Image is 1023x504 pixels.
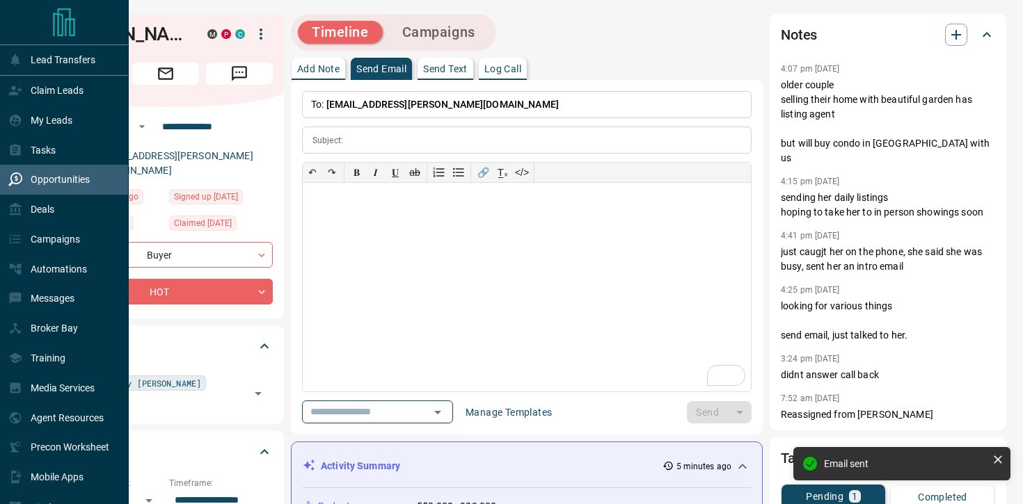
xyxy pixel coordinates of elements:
button: 𝐁 [347,163,366,182]
div: Criteria [58,435,273,469]
span: Signed up [DATE] [174,190,238,204]
span: Message [206,63,273,85]
div: Buyer [58,242,273,268]
p: older couple selling their home with beautiful garden has listing agent but will buy condo in [GE... [781,78,995,165]
button: T̲ₓ [493,163,512,182]
s: ab [409,167,420,178]
button: Open [248,384,268,403]
div: Wed Sep 23 2015 [169,189,273,209]
div: Tags [58,330,273,363]
span: reassigned by [PERSON_NAME] [68,376,201,390]
p: 4:07 pm [DATE] [781,64,840,74]
button: ↷ [322,163,342,182]
button: Open [428,403,447,422]
p: Send Email [356,64,406,74]
div: Notes [781,18,995,51]
button: Bullet list [449,163,468,182]
button: </> [512,163,532,182]
div: Email sent [824,458,987,469]
p: sending her daily listings hoping to take her to in person showings soon [781,190,995,220]
p: Timeframe: [169,477,273,489]
span: Claimed [DATE] [174,216,232,230]
div: Tasks [781,441,995,475]
p: Send Text [423,64,468,74]
div: HOT [58,279,273,304]
button: Manage Templates [457,401,560,423]
div: Activity Summary5 minutes ago [303,453,751,479]
p: 1 [852,491,857,501]
p: Pending [806,491,843,501]
h2: Tasks [781,447,816,469]
button: Timeline [298,21,383,44]
div: To enrich screen reader interactions, please activate Accessibility in Grammarly extension settings [303,183,751,391]
div: property.ca [221,29,231,39]
div: split button [687,401,752,423]
button: 𝐔 [386,163,405,182]
p: Reassigned from [PERSON_NAME] [781,407,995,422]
button: Campaigns [388,21,489,44]
h2: Notes [781,24,817,46]
p: just caugjt her on the phone, she said she was busy, sent her an intro email [781,245,995,274]
p: Add Note [297,64,340,74]
div: Tue Nov 12 2024 [169,216,273,235]
p: 4:15 pm [DATE] [781,177,840,186]
p: 4:25 pm [DATE] [781,285,840,295]
button: ↶ [303,163,322,182]
p: Completed [918,492,967,502]
p: 7:52 am [DATE] [781,393,840,403]
p: looking for various things send email, just talked to her. [781,299,995,343]
button: Open [134,118,150,135]
p: Activity Summary [321,459,400,473]
p: Subject: [312,134,343,147]
p: 3:24 pm [DATE] [781,354,840,364]
p: To: [302,91,752,118]
button: 𝑰 [366,163,386,182]
p: 4:41 pm [DATE] [781,231,840,241]
span: [EMAIL_ADDRESS][PERSON_NAME][DOMAIN_NAME] [326,99,559,110]
button: ab [405,163,425,182]
span: Email [132,63,199,85]
div: condos.ca [235,29,245,39]
a: [EMAIL_ADDRESS][PERSON_NAME][DOMAIN_NAME] [96,150,253,176]
button: Numbered list [429,163,449,182]
button: 🔗 [473,163,493,182]
span: 𝐔 [392,167,399,178]
p: didnt answer call back [781,368,995,382]
p: 5 minutes ago [676,460,731,473]
div: mrloft.ca [207,29,217,39]
p: Log Call [484,64,521,74]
